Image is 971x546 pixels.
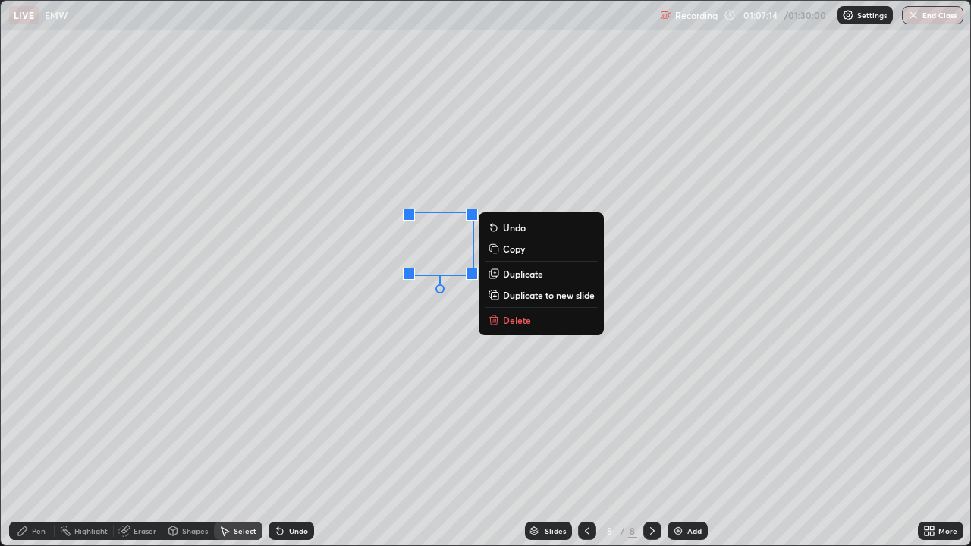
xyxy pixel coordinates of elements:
button: Duplicate [485,265,598,283]
div: Shapes [182,527,208,535]
img: class-settings-icons [842,9,854,21]
p: LIVE [14,9,34,21]
div: Select [234,527,256,535]
div: Highlight [74,527,108,535]
div: Eraser [134,527,156,535]
p: Settings [857,11,887,19]
div: / [621,526,625,535]
div: 8 [602,526,617,535]
div: Slides [545,527,566,535]
p: Duplicate to new slide [503,289,595,301]
p: Recording [675,10,718,21]
p: Delete [503,314,531,326]
img: add-slide-button [672,525,684,537]
button: Duplicate to new slide [485,286,598,304]
button: Delete [485,311,598,329]
img: recording.375f2c34.svg [660,9,672,21]
button: Undo [485,218,598,237]
div: 8 [628,524,637,538]
p: Copy [503,243,525,255]
button: Copy [485,240,598,258]
div: More [938,527,957,535]
div: Add [687,527,702,535]
div: Pen [32,527,46,535]
img: end-class-cross [907,9,919,21]
p: Duplicate [503,268,543,280]
p: Undo [503,221,526,234]
button: End Class [902,6,963,24]
p: EMW [45,9,68,21]
div: Undo [289,527,308,535]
